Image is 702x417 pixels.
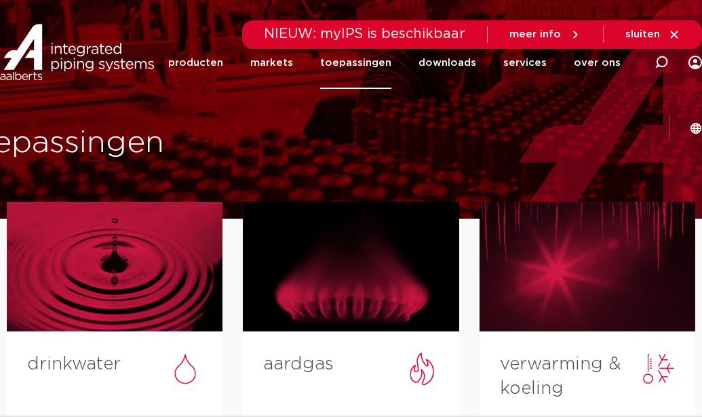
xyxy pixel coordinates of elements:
[168,37,621,89] nav: Menu
[27,355,121,373] a: drinkwater
[625,29,660,39] span: sluiten
[509,29,561,39] span: meer info
[264,27,465,41] span: NIEUW: myIPS is beschikbaar
[688,48,702,77] div: my IPS
[503,37,547,89] a: services
[263,355,334,373] a: aardgas
[500,355,621,397] a: verwarming & koeling
[509,29,581,41] a: meer info
[320,37,391,89] a: toepassingen
[625,29,680,41] a: sluiten
[168,37,223,89] a: producten
[250,37,293,89] a: markets
[574,37,621,89] a: over ons
[418,37,476,89] a: downloads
